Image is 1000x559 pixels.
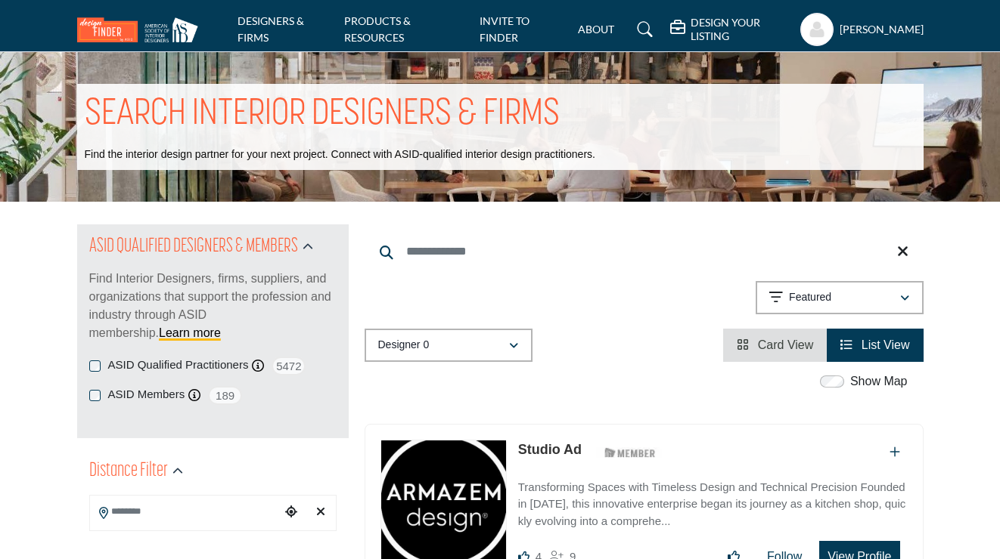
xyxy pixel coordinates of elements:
[518,470,908,530] a: Transforming Spaces with Timeless Design and Technical Precision Founded in [DATE], this innovati...
[789,290,831,305] p: Featured
[378,338,430,353] p: Designer 0
[758,338,814,351] span: Card View
[309,496,331,529] div: Clear search location
[518,442,582,457] a: Studio Ad
[85,147,595,162] p: Find the interior design partner for your next project. Connect with ASID-qualified interior desi...
[89,270,337,342] p: Find Interior Designers, firms, suppliers, and organizations that support the profession and indu...
[89,458,168,485] h2: Distance Filter
[862,338,910,351] span: List View
[840,22,924,37] h5: [PERSON_NAME]
[108,357,249,374] label: ASID Qualified Practitioners
[578,23,614,36] a: ABOUT
[518,479,908,530] p: Transforming Spaces with Timeless Design and Technical Precision Founded in [DATE], this innovati...
[756,281,924,314] button: Featured
[238,14,304,44] a: DESIGNERS & FIRMS
[737,338,813,351] a: View Card
[596,443,664,462] img: ASID Members Badge Icon
[723,329,827,362] li: Card View
[518,440,582,460] p: Studio Ad
[344,14,411,44] a: PRODUCTS & RESOURCES
[850,372,908,391] label: Show Map
[280,496,302,529] div: Choose your current location
[800,13,834,46] button: Show hide supplier dropdown
[272,357,306,375] span: 5472
[208,386,242,405] span: 189
[365,233,924,270] input: Search Keyword
[623,17,663,42] a: Search
[85,91,560,138] h1: SEARCH INTERIOR DESIGNERS & FIRMS
[89,360,101,372] input: ASID Qualified Practitioners checkbox
[827,329,923,362] li: List View
[890,446,900,459] a: Add To List
[108,386,185,403] label: ASID Members
[89,390,101,401] input: ASID Members checkbox
[840,338,909,351] a: View List
[670,16,792,43] div: DESIGN YOUR LISTING
[77,17,206,42] img: Site Logo
[89,233,298,261] h2: ASID QUALIFIED DESIGNERS & MEMBERS
[480,14,530,44] a: INVITE TO FINDER
[691,16,792,43] h5: DESIGN YOUR LISTING
[159,326,221,339] a: Learn more
[90,497,281,527] input: Search Location
[365,329,533,362] button: Designer 0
